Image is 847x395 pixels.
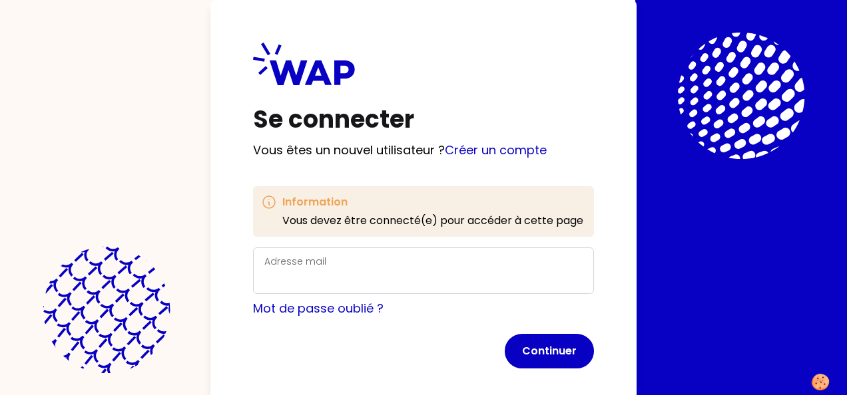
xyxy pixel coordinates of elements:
button: Continuer [505,334,594,368]
label: Adresse mail [264,255,326,268]
a: Mot de passe oublié ? [253,300,384,317]
h3: Information [282,194,583,210]
h1: Se connecter [253,106,594,133]
a: Créer un compte [445,142,547,158]
p: Vous devez être connecté(e) pour accéder à cette page [282,213,583,229]
p: Vous êtes un nouvel utilisateur ? [253,141,594,160]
